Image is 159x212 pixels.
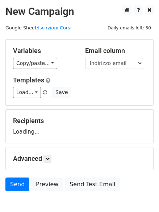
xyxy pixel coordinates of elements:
a: Templates [13,76,44,84]
a: Daily emails left: 50 [105,25,154,30]
h5: Email column [85,47,146,55]
small: Google Sheet: [5,25,71,30]
h2: New Campaign [5,5,154,18]
a: Send [5,178,29,191]
a: Iscirzioni Corsi [38,25,71,30]
h5: Variables [13,47,74,55]
button: Save [52,87,71,98]
div: Loading... [13,117,146,136]
h5: Recipients [13,117,146,125]
h5: Advanced [13,155,146,163]
a: Copy/paste... [13,58,57,69]
span: Daily emails left: 50 [105,24,154,32]
a: Preview [31,178,63,191]
a: Send Test Email [65,178,120,191]
a: Load... [13,87,41,98]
